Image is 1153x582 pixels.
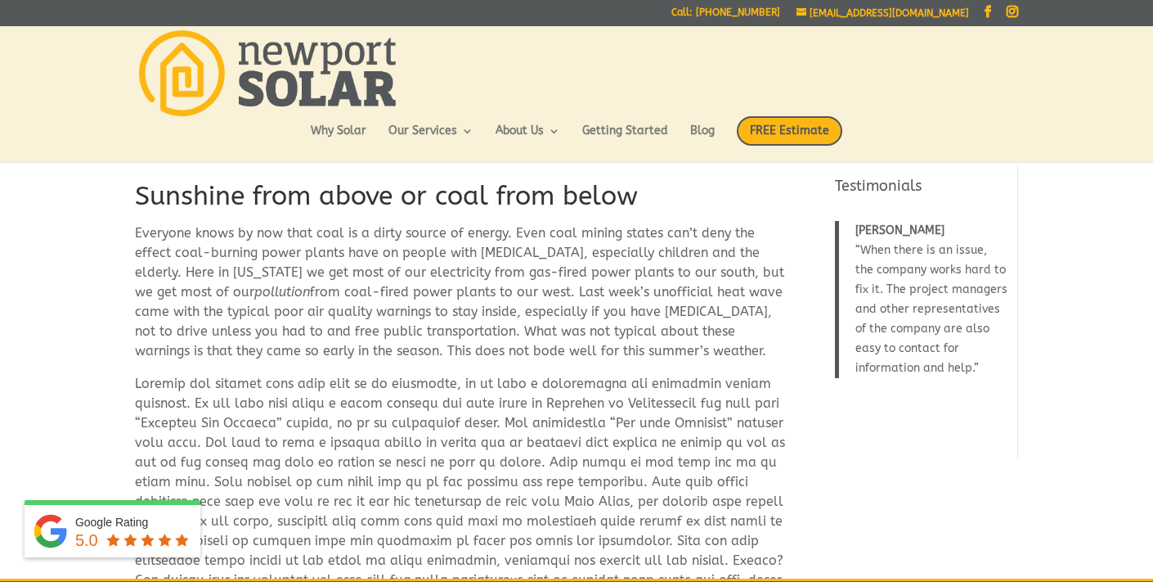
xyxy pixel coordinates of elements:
h4: Testimonials [835,176,1007,205]
em: pollution [254,284,310,300]
span: FREE Estimate [737,116,842,146]
a: Why Solar [311,125,366,153]
a: [EMAIL_ADDRESS][DOMAIN_NAME] [796,7,969,19]
blockquote: When there is an issue, the company works hard to fix it. The project managers and other represen... [835,221,1007,378]
span: [PERSON_NAME] [855,223,944,237]
span: 5.0 [75,531,98,549]
a: Getting Started [582,125,668,153]
a: Call: [PHONE_NUMBER] [671,7,780,25]
div: Google Rating [75,514,192,530]
a: Blog [690,125,715,153]
a: Our Services [388,125,473,153]
p: Everyone knows by now that coal is a dirty source of energy. Even coal mining states can’t deny t... [135,223,785,374]
img: Newport Solar | Solar Energy Optimized. [139,30,396,116]
h1: Sunshine from above or coal from below [135,178,785,223]
a: FREE Estimate [737,116,842,162]
a: About Us [496,125,560,153]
